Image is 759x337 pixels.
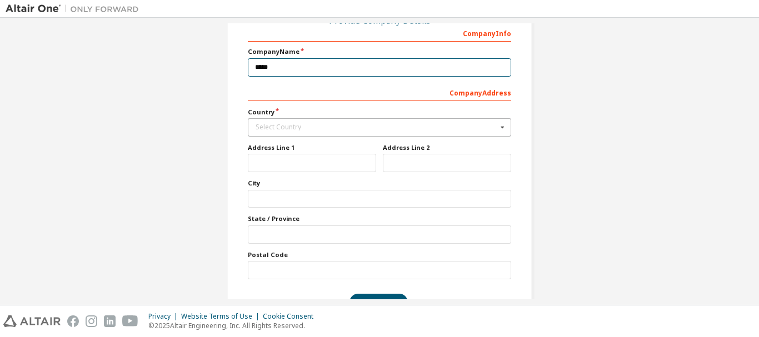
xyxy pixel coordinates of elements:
img: Altair One [6,3,144,14]
img: facebook.svg [67,315,79,327]
img: altair_logo.svg [3,315,61,327]
p: © 2025 Altair Engineering, Inc. All Rights Reserved. [148,321,320,330]
label: Address Line 1 [248,143,376,152]
label: Company Name [248,47,511,56]
div: Website Terms of Use [181,312,263,321]
div: Provide Company Details [248,17,511,24]
img: linkedin.svg [104,315,116,327]
div: Privacy [148,312,181,321]
label: Address Line 2 [383,143,511,152]
img: youtube.svg [122,315,138,327]
div: Select Country [256,124,497,130]
div: Cookie Consent [263,312,320,321]
label: City [248,179,511,188]
label: Postal Code [248,250,511,259]
div: Company Info [248,24,511,42]
div: Company Address [248,83,511,101]
label: State / Province [248,214,511,223]
img: instagram.svg [86,315,97,327]
label: Country [248,108,511,117]
button: Next [349,294,408,310]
